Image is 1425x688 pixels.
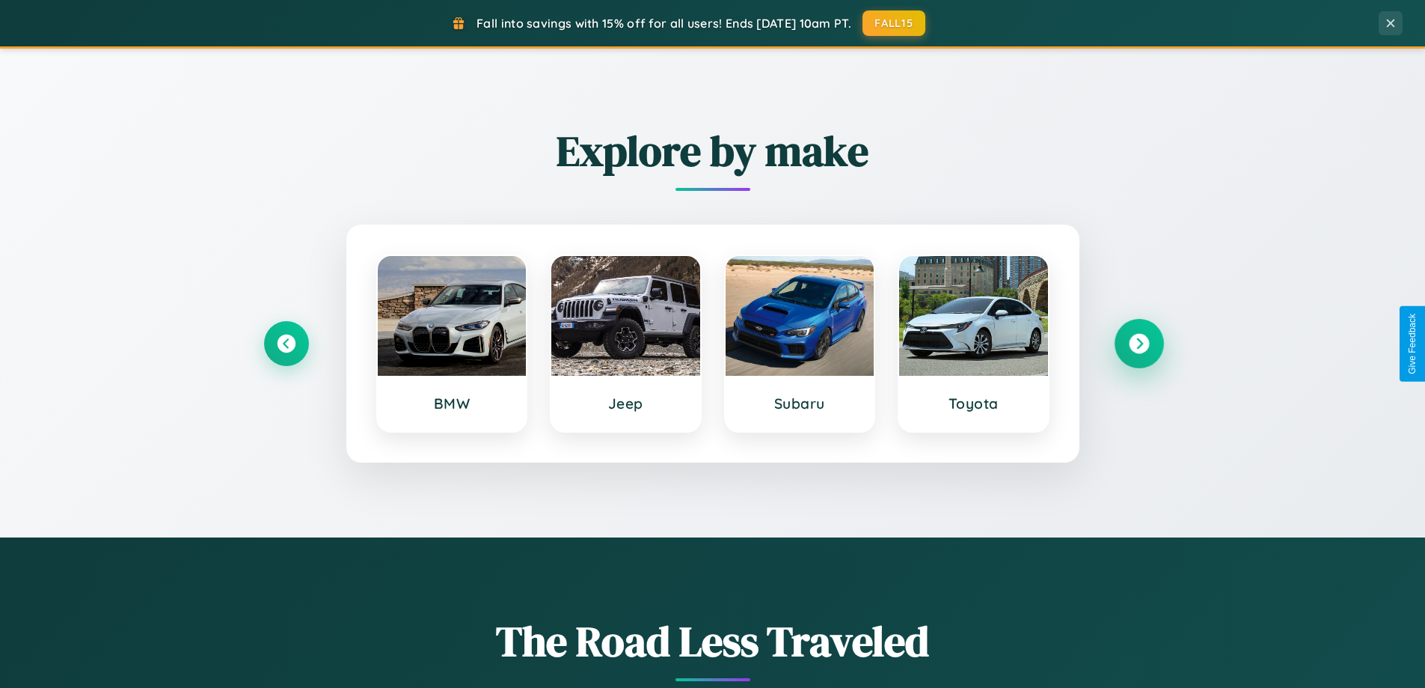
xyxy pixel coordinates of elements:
[476,16,851,31] span: Fall into savings with 15% off for all users! Ends [DATE] 10am PT.
[862,10,925,36] button: FALL15
[393,395,512,413] h3: BMW
[264,122,1162,180] h2: Explore by make
[741,395,859,413] h3: Subaru
[566,395,685,413] h3: Jeep
[1407,314,1418,374] div: Give Feedback
[264,612,1162,670] h1: The Road Less Traveled
[914,395,1033,413] h3: Toyota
